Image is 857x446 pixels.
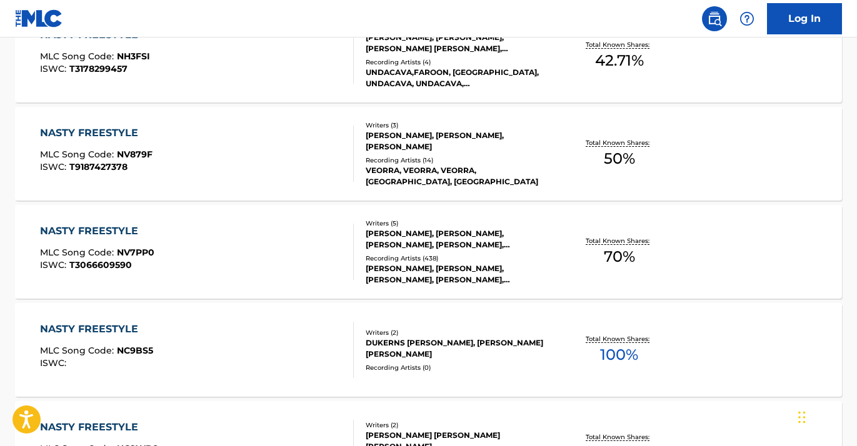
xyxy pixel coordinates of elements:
[69,63,128,74] span: T3178299457
[40,259,69,270] span: ISWC :
[604,147,635,170] span: 50 %
[366,57,550,67] div: Recording Artists ( 4 )
[366,328,550,337] div: Writers ( 2 )
[366,363,550,372] div: Recording Artists ( 0 )
[366,420,550,430] div: Writers ( 2 )
[586,138,653,147] p: Total Known Shares:
[117,345,153,356] span: NC9BS5
[40,149,117,160] span: MLC Song Code :
[40,322,153,337] div: NASTY FREESTYLE
[366,130,550,152] div: [PERSON_NAME], [PERSON_NAME], [PERSON_NAME]
[15,303,842,397] a: NASTY FREESTYLEMLC Song Code:NC9BS5ISWC:Writers (2)DUKERNS [PERSON_NAME], [PERSON_NAME] [PERSON_N...
[366,228,550,250] div: [PERSON_NAME], [PERSON_NAME], [PERSON_NAME], [PERSON_NAME], [PERSON_NAME] [PERSON_NAME]
[366,254,550,263] div: Recording Artists ( 438 )
[40,126,153,141] div: NASTY FREESTYLE
[707,11,722,26] img: search
[15,205,842,299] a: NASTY FREESTYLEMLC Song Code:NV7PP0ISWC:T3066609590Writers (5)[PERSON_NAME], [PERSON_NAME], [PERS...
[15,9,63,27] img: MLC Logo
[366,219,550,228] div: Writers ( 5 )
[15,107,842,201] a: NASTY FREESTYLEMLC Song Code:NV879FISWC:T9187427378Writers (3)[PERSON_NAME], [PERSON_NAME], [PERS...
[69,259,132,270] span: T3066609590
[40,357,69,369] span: ISWC :
[600,344,638,366] span: 100 %
[40,224,154,239] div: NASTY FREESTYLE
[595,49,644,72] span: 42.71 %
[15,9,842,102] a: NASTY FREESTYLEMLC Song Code:NH3FSIISWC:T3178299457Writers (6)[PERSON_NAME], [PERSON_NAME], [PERS...
[40,63,69,74] span: ISWC :
[117,149,153,160] span: NV879F
[366,156,550,165] div: Recording Artists ( 14 )
[366,121,550,130] div: Writers ( 3 )
[798,399,806,436] div: Drag
[702,6,727,31] a: Public Search
[40,345,117,356] span: MLC Song Code :
[767,3,842,34] a: Log In
[366,263,550,285] div: [PERSON_NAME], [PERSON_NAME], [PERSON_NAME], [PERSON_NAME], [PERSON_NAME]
[40,51,117,62] span: MLC Song Code :
[586,236,653,245] p: Total Known Shares:
[734,6,759,31] div: Help
[117,247,154,258] span: NV7PP0
[366,67,550,89] div: UNDACAVA,FAROON, [GEOGRAPHIC_DATA], UNDACAVA, UNDACAVA, [GEOGRAPHIC_DATA]|UNDACAVA
[586,432,653,442] p: Total Known Shares:
[739,11,754,26] img: help
[794,386,857,446] iframe: Chat Widget
[366,337,550,360] div: DUKERNS [PERSON_NAME], [PERSON_NAME] [PERSON_NAME]
[586,40,653,49] p: Total Known Shares:
[586,334,653,344] p: Total Known Shares:
[40,161,69,172] span: ISWC :
[604,245,635,268] span: 70 %
[366,165,550,187] div: VEORRA, VEORRA, VEORRA, [GEOGRAPHIC_DATA], [GEOGRAPHIC_DATA]
[117,51,150,62] span: NH3FSI
[69,161,128,172] span: T9187427378
[40,420,158,435] div: NASTY FREESTYLE
[40,247,117,258] span: MLC Song Code :
[366,32,550,54] div: [PERSON_NAME], [PERSON_NAME], [PERSON_NAME] [PERSON_NAME], [PERSON_NAME]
